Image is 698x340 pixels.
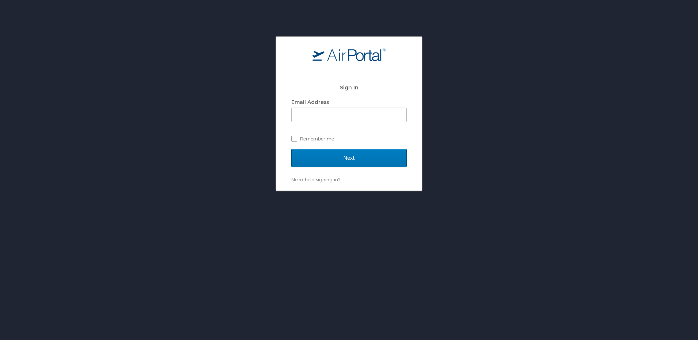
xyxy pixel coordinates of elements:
a: Need help signing in? [291,177,340,182]
input: Next [291,149,407,167]
img: logo [312,48,386,61]
h2: Sign In [291,83,407,92]
label: Remember me [291,133,407,144]
label: Email Address [291,99,329,105]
